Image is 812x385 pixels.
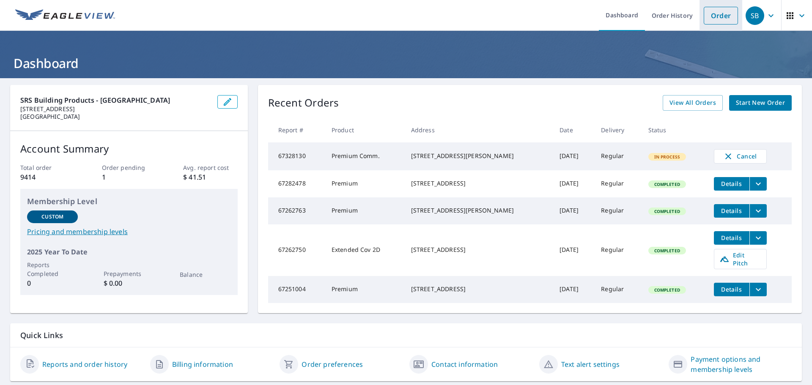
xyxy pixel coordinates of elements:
[649,248,685,254] span: Completed
[404,117,553,142] th: Address
[15,9,115,22] img: EV Logo
[20,141,238,156] p: Account Summary
[102,163,156,172] p: Order pending
[553,276,594,303] td: [DATE]
[594,197,641,224] td: Regular
[749,231,767,245] button: filesDropdownBtn-67262750
[749,283,767,296] button: filesDropdownBtn-67251004
[325,142,404,170] td: Premium Comm.
[20,163,74,172] p: Total order
[663,95,723,111] a: View All Orders
[704,7,738,25] a: Order
[104,278,154,288] p: $ 0.00
[746,6,764,25] div: SB
[691,354,792,374] a: Payment options and membership levels
[649,208,685,214] span: Completed
[553,170,594,197] td: [DATE]
[268,117,325,142] th: Report #
[183,163,237,172] p: Avg. report cost
[27,278,78,288] p: 0
[268,276,325,303] td: 67251004
[104,269,154,278] p: Prepayments
[325,117,404,142] th: Product
[325,276,404,303] td: Premium
[20,105,211,113] p: [STREET_ADDRESS]
[714,177,749,191] button: detailsBtn-67282478
[41,213,63,221] p: Custom
[27,227,231,237] a: Pricing and membership levels
[719,207,744,215] span: Details
[102,172,156,182] p: 1
[325,170,404,197] td: Premium
[268,197,325,224] td: 67262763
[749,204,767,218] button: filesDropdownBtn-67262763
[172,359,233,369] a: Billing information
[302,359,363,369] a: Order preferences
[736,98,785,108] span: Start New Order
[714,204,749,218] button: detailsBtn-67262763
[714,231,749,245] button: detailsBtn-67262750
[749,177,767,191] button: filesDropdownBtn-67282478
[325,224,404,276] td: Extended Cov 2D
[183,172,237,182] p: $ 41.51
[20,95,211,105] p: SRS Building Products - [GEOGRAPHIC_DATA]
[180,270,230,279] p: Balance
[642,117,707,142] th: Status
[268,170,325,197] td: 67282478
[719,285,744,293] span: Details
[719,251,761,267] span: Edit Pitch
[268,224,325,276] td: 67262750
[553,142,594,170] td: [DATE]
[411,179,546,188] div: [STREET_ADDRESS]
[325,197,404,224] td: Premium
[649,154,686,160] span: In Process
[20,172,74,182] p: 9414
[714,283,749,296] button: detailsBtn-67251004
[553,117,594,142] th: Date
[411,152,546,160] div: [STREET_ADDRESS][PERSON_NAME]
[553,197,594,224] td: [DATE]
[20,330,792,341] p: Quick Links
[649,287,685,293] span: Completed
[27,247,231,257] p: 2025 Year To Date
[719,234,744,242] span: Details
[719,180,744,188] span: Details
[729,95,792,111] a: Start New Order
[561,359,620,369] a: Text alert settings
[10,55,802,72] h1: Dashboard
[268,142,325,170] td: 67328130
[669,98,716,108] span: View All Orders
[27,260,78,278] p: Reports Completed
[723,151,758,161] span: Cancel
[20,113,211,120] p: [GEOGRAPHIC_DATA]
[594,276,641,303] td: Regular
[714,249,767,269] a: Edit Pitch
[268,95,339,111] p: Recent Orders
[594,224,641,276] td: Regular
[553,224,594,276] td: [DATE]
[27,196,231,207] p: Membership Level
[594,117,641,142] th: Delivery
[594,142,641,170] td: Regular
[714,149,767,164] button: Cancel
[431,359,498,369] a: Contact information
[649,181,685,187] span: Completed
[411,285,546,293] div: [STREET_ADDRESS]
[411,206,546,215] div: [STREET_ADDRESS][PERSON_NAME]
[594,170,641,197] td: Regular
[411,246,546,254] div: [STREET_ADDRESS]
[42,359,127,369] a: Reports and order history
